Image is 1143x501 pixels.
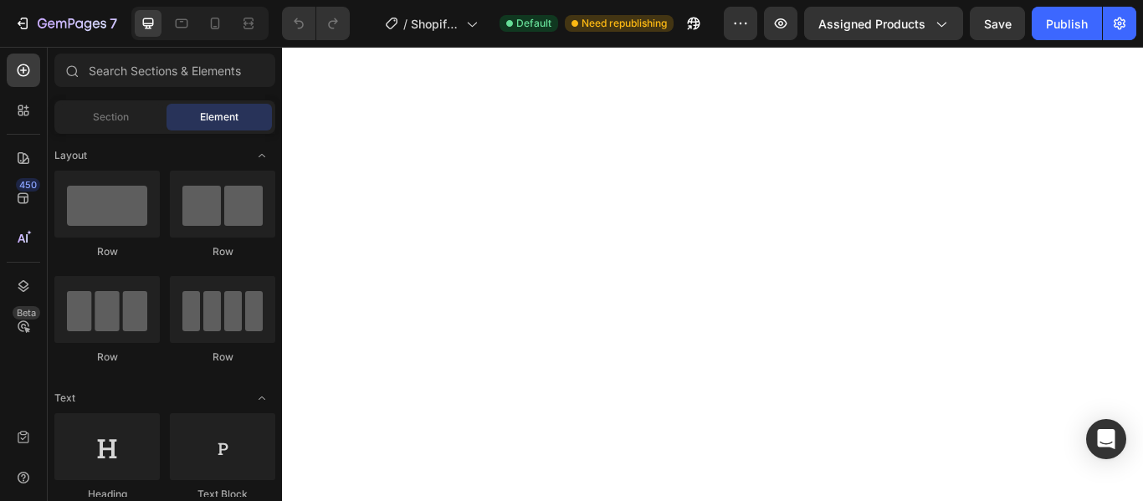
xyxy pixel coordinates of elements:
[16,178,40,192] div: 450
[1032,7,1102,40] button: Publish
[110,13,117,33] p: 7
[170,350,275,365] div: Row
[249,385,275,412] span: Toggle open
[93,110,129,125] span: Section
[54,350,160,365] div: Row
[282,47,1143,501] iframe: Design area
[249,142,275,169] span: Toggle open
[582,16,667,31] span: Need republishing
[984,17,1012,31] span: Save
[54,54,275,87] input: Search Sections & Elements
[1086,419,1126,459] div: Open Intercom Messenger
[200,110,238,125] span: Element
[818,15,925,33] span: Assigned Products
[970,7,1025,40] button: Save
[54,244,160,259] div: Row
[282,7,350,40] div: Undo/Redo
[516,16,551,31] span: Default
[411,15,459,33] span: Shopify Original Product Template
[13,306,40,320] div: Beta
[403,15,407,33] span: /
[804,7,963,40] button: Assigned Products
[170,244,275,259] div: Row
[54,391,75,406] span: Text
[1046,15,1088,33] div: Publish
[54,148,87,163] span: Layout
[7,7,125,40] button: 7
